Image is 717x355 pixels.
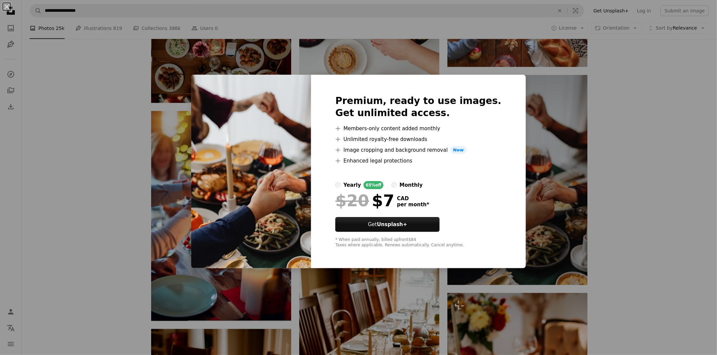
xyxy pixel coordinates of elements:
span: New [450,146,467,154]
input: yearly65%off [335,182,341,188]
li: Members-only content added monthly [335,125,501,133]
li: Unlimited royalty-free downloads [335,135,501,143]
strong: Unsplash+ [377,221,407,227]
span: $20 [335,192,369,209]
li: Enhanced legal protections [335,157,501,165]
div: 65% off [364,181,383,189]
img: premium_photo-1695635983710-f9bc7d6752a6 [191,75,311,269]
li: Image cropping and background removal [335,146,501,154]
button: GetUnsplash+ [335,217,440,232]
div: * When paid annually, billed upfront $84 Taxes where applicable. Renews automatically. Cancel any... [335,237,501,248]
input: monthly [391,182,397,188]
span: per month * [397,202,429,208]
div: $7 [335,192,394,209]
h2: Premium, ready to use images. Get unlimited access. [335,95,501,119]
div: monthly [400,181,423,189]
span: CAD [397,196,429,202]
div: yearly [343,181,361,189]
